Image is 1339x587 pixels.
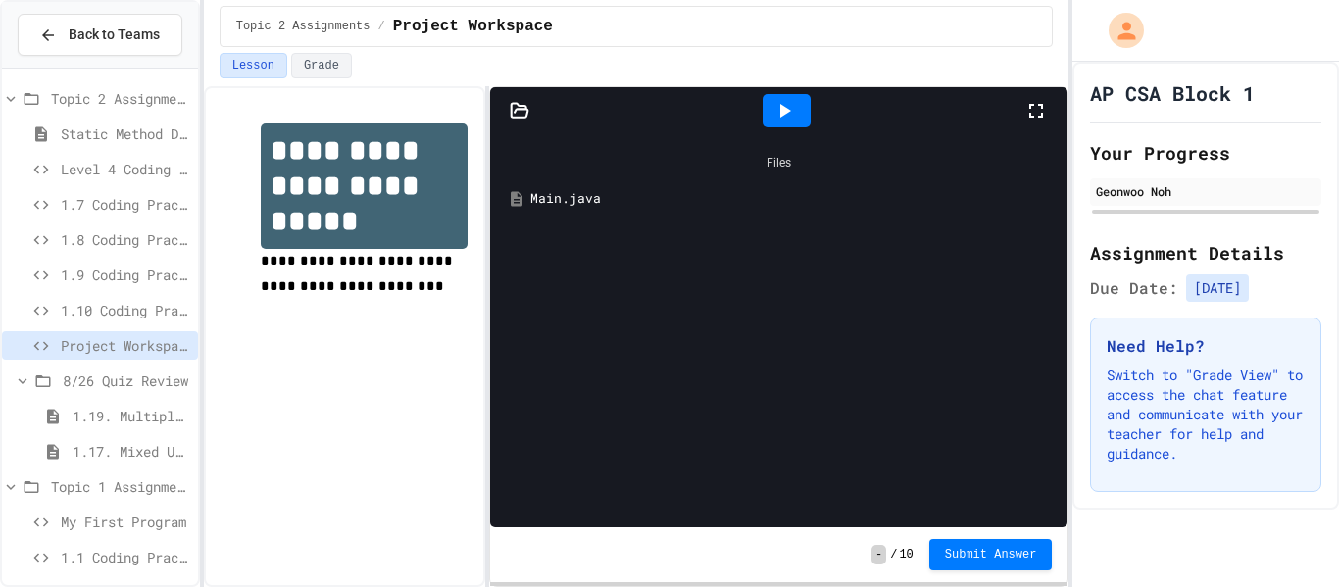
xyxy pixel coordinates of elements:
span: 1.7 Coding Practice [61,194,190,215]
h1: AP CSA Block 1 [1090,79,1255,107]
span: [DATE] [1186,274,1249,302]
button: Submit Answer [929,539,1053,570]
span: Static Method Demo [61,123,190,144]
span: Topic 1 Assignments [51,476,190,497]
span: 8/26 Quiz Review [63,370,190,391]
h2: Your Progress [1090,139,1321,167]
div: Main.java [530,189,1056,209]
span: 1.8 Coding Practice [61,229,190,250]
span: - [871,545,886,564]
span: Topic 2 Assignments [51,88,190,109]
span: 1.10 Coding Practice [61,300,190,320]
span: Project Workspace [393,15,553,38]
h2: Assignment Details [1090,239,1321,267]
button: Back to Teams [18,14,182,56]
span: My First Program [61,512,190,532]
span: 10 [899,547,913,563]
span: 1.9 Coding Practice [61,265,190,285]
span: Due Date: [1090,276,1178,300]
p: Switch to "Grade View" to access the chat feature and communicate with your teacher for help and ... [1107,366,1305,464]
button: Lesson [220,53,287,78]
div: Files [500,144,1058,181]
span: Topic 2 Assignments [236,19,371,34]
span: 1.19. Multiple Choice Exercises for Unit 1a (1.1-1.6) [73,406,190,426]
span: 1.17. Mixed Up Code Practice 1.1-1.6 [73,441,190,462]
h3: Need Help? [1107,334,1305,358]
button: Grade [291,53,352,78]
span: Submit Answer [945,547,1037,563]
span: / [890,547,897,563]
span: / [378,19,385,34]
div: Geonwoo Noh [1096,182,1315,200]
span: Project Workspace [61,335,190,356]
div: My Account [1088,8,1149,53]
span: 1.1 Coding Practice [61,547,190,567]
span: Back to Teams [69,24,160,45]
span: Level 4 Coding Challenge [61,159,190,179]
